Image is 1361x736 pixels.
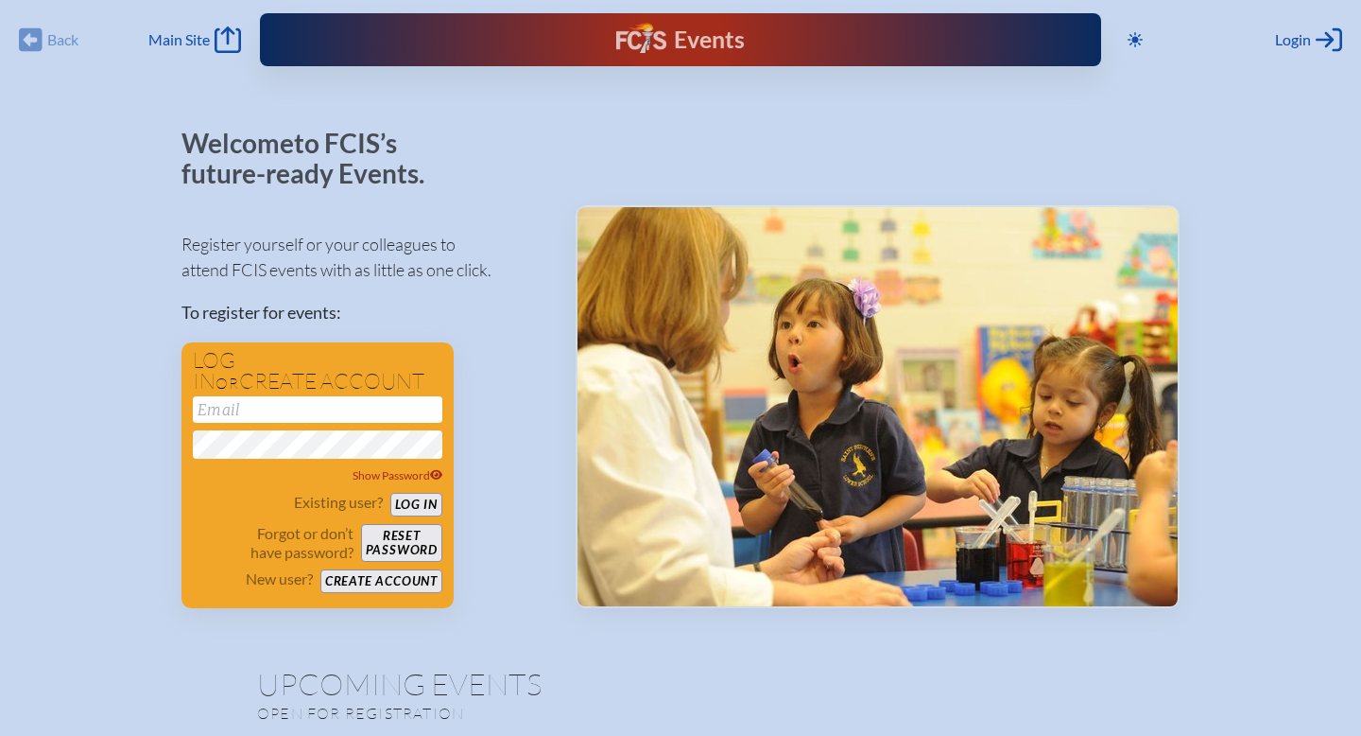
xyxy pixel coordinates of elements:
span: or [215,374,239,393]
a: Main Site [148,26,241,53]
button: Log in [390,493,442,517]
p: Existing user? [294,493,383,512]
span: Main Site [148,30,210,49]
p: Forgot or don’t have password? [193,524,353,562]
span: Login [1275,30,1311,49]
button: Resetpassword [361,524,442,562]
p: Welcome to FCIS’s future-ready Events. [181,129,446,188]
span: Show Password [353,468,443,482]
p: Open for registration [257,704,756,723]
p: To register for events: [181,300,545,325]
h1: Log in create account [193,350,442,393]
button: Create account [320,570,442,593]
input: Email [193,396,442,423]
h1: Upcoming Events [257,669,1104,699]
p: Register yourself or your colleagues to attend FCIS events with as little as one click. [181,232,545,283]
p: New user? [246,570,313,588]
div: FCIS Events — Future ready [501,23,861,57]
img: Events [577,207,1178,606]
